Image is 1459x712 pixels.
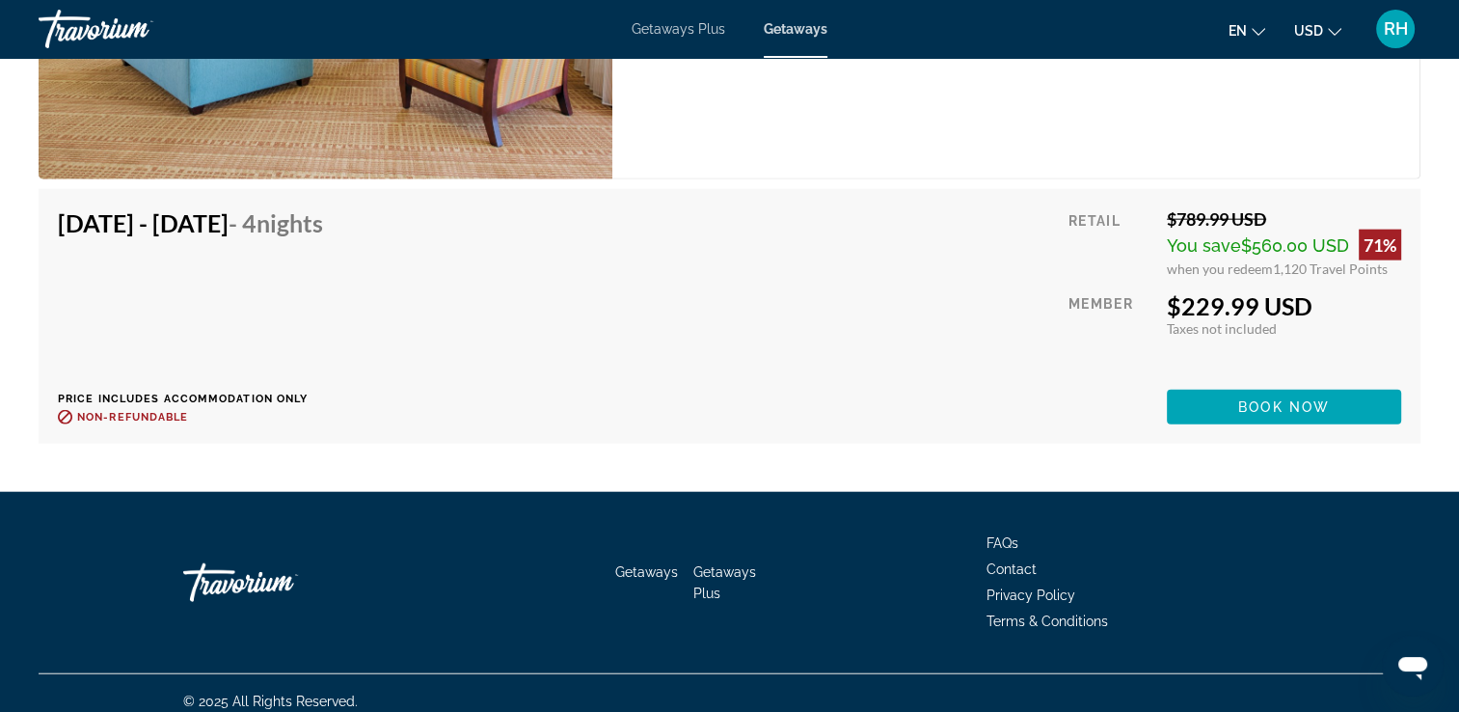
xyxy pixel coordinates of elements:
a: Terms & Conditions [986,614,1108,629]
span: $560.00 USD [1241,235,1349,256]
a: FAQs [986,535,1018,551]
button: Book now [1167,390,1401,424]
span: Nights [257,208,323,237]
span: Non-refundable [77,411,188,424]
h4: [DATE] - [DATE] [58,208,323,237]
a: Getaways Plus [632,21,725,37]
span: Taxes not included [1167,320,1277,337]
div: Retail [1068,208,1152,277]
span: USD [1294,23,1323,39]
div: $789.99 USD [1167,208,1401,230]
span: en [1229,23,1247,39]
div: 71% [1359,230,1401,260]
a: Getaways Plus [693,564,756,601]
div: $229.99 USD [1167,291,1401,320]
a: Getaways [615,564,678,580]
button: Change language [1229,16,1265,44]
div: Member [1068,291,1152,375]
span: Book now [1238,399,1330,415]
a: Travorium [183,554,376,612]
p: Price includes accommodation only [58,393,338,405]
a: Contact [986,561,1037,577]
span: © 2025 All Rights Reserved. [183,694,358,709]
a: Getaways [764,21,827,37]
span: - 4 [229,208,323,237]
span: 1,120 Travel Points [1273,260,1388,277]
span: RH [1384,19,1408,39]
span: when you redeem [1167,260,1273,277]
a: Privacy Policy [986,588,1075,603]
a: Travorium [39,4,231,54]
span: You save [1167,235,1241,256]
button: Change currency [1294,16,1341,44]
iframe: Button to launch messaging window [1382,635,1444,697]
button: User Menu [1370,9,1420,49]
